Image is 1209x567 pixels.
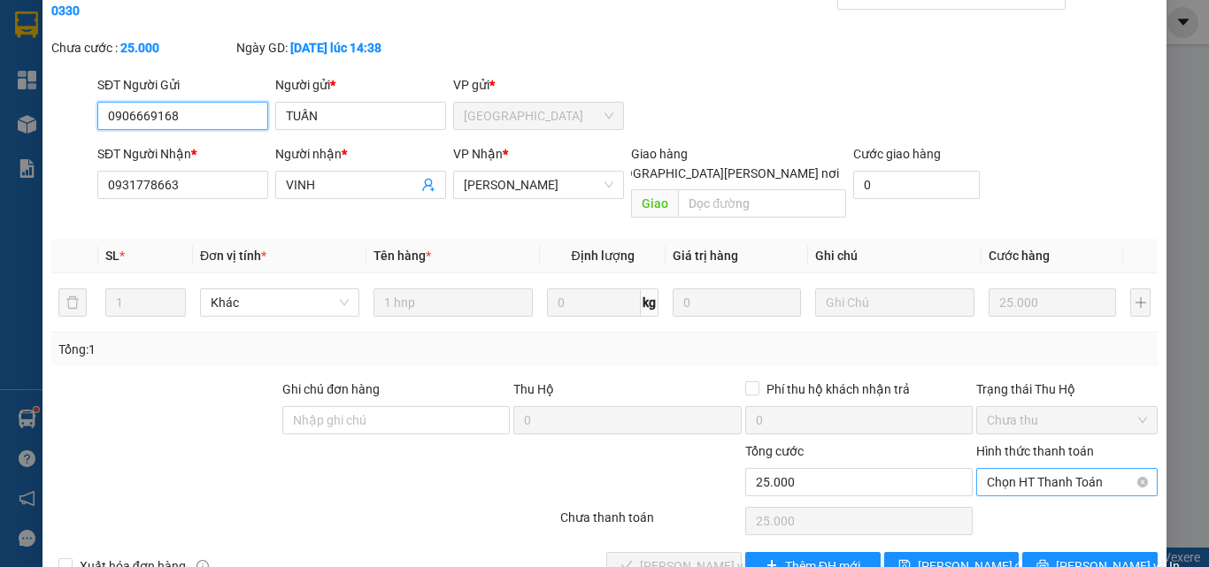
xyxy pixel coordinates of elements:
span: Sài Gòn [464,103,613,129]
input: 0 [673,288,800,317]
span: Cao Tốc [464,172,613,198]
input: 0 [989,288,1116,317]
div: Ngày GD: [236,38,418,57]
span: kg [641,288,658,317]
input: Ghi chú đơn hàng [282,406,510,434]
div: Trạng thái Thu Hộ [976,379,1158,399]
div: SĐT Người Gửi [97,75,268,95]
span: Giao hàng [631,147,688,161]
th: Ghi chú [808,239,982,273]
span: Chưa thu [987,407,1147,433]
span: close-circle [1137,477,1148,487]
span: Định lượng [571,249,634,263]
span: Phí thu hộ khách nhận trả [759,379,917,399]
span: [GEOGRAPHIC_DATA][PERSON_NAME] nơi [597,164,846,183]
div: SĐT Người Nhận [97,144,268,164]
span: Cước hàng [989,249,1050,263]
div: Chưa thanh toán [558,508,743,539]
input: VD: Bàn, Ghế [373,288,533,317]
span: Tên hàng [373,249,431,263]
div: Người nhận [275,144,446,164]
span: Giao [631,189,678,218]
div: VP gửi [453,75,624,95]
div: Người gửi [275,75,446,95]
span: user-add [421,178,435,192]
span: Tổng cước [745,444,804,458]
label: Ghi chú đơn hàng [282,382,380,396]
span: VP Nhận [453,147,503,161]
label: Cước giao hàng [853,147,941,161]
b: [DATE] lúc 14:38 [290,41,381,55]
span: Đơn vị tính [200,249,266,263]
button: delete [58,288,87,317]
input: Cước giao hàng [853,171,980,199]
b: 25.000 [120,41,159,55]
input: Ghi Chú [815,288,974,317]
label: Hình thức thanh toán [976,444,1094,458]
div: Tổng: 1 [58,340,468,359]
div: Chưa cước : [51,38,233,57]
span: Giá trị hàng [673,249,738,263]
span: Khác [211,289,349,316]
button: plus [1130,288,1151,317]
input: Dọc đường [678,189,846,218]
span: SL [105,249,119,263]
span: Chọn HT Thanh Toán [987,469,1147,495]
span: Thu Hộ [513,382,554,396]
